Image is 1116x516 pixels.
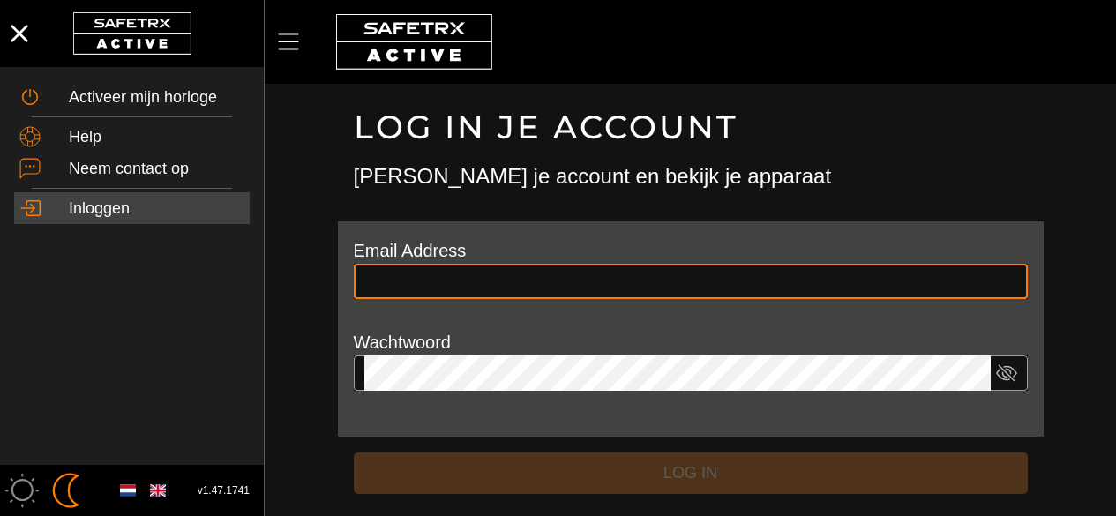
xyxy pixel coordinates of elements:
img: Help.svg [19,126,41,147]
button: Menu [273,23,318,60]
div: Neem contact op [69,160,244,179]
div: Help [69,128,244,147]
label: Wachtwoord [354,333,451,352]
img: nl.svg [120,482,136,498]
img: en.svg [150,482,166,498]
h3: [PERSON_NAME] je account en bekijk je apparaat [354,161,1028,191]
img: ModeDark.svg [49,473,84,508]
span: v1.47.1741 [198,482,250,500]
div: Activeer mijn horloge [69,88,244,108]
button: Log in [354,452,1028,494]
img: ModeLight.svg [4,473,40,508]
button: Dutch [113,475,143,505]
div: Inloggen [69,199,244,219]
button: English [143,475,173,505]
button: v1.47.1741 [187,476,260,505]
img: ContactUs.svg [19,158,41,179]
span: Log in [368,460,1014,487]
h1: Log in je account [354,107,1028,147]
label: Email Address [354,241,467,260]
